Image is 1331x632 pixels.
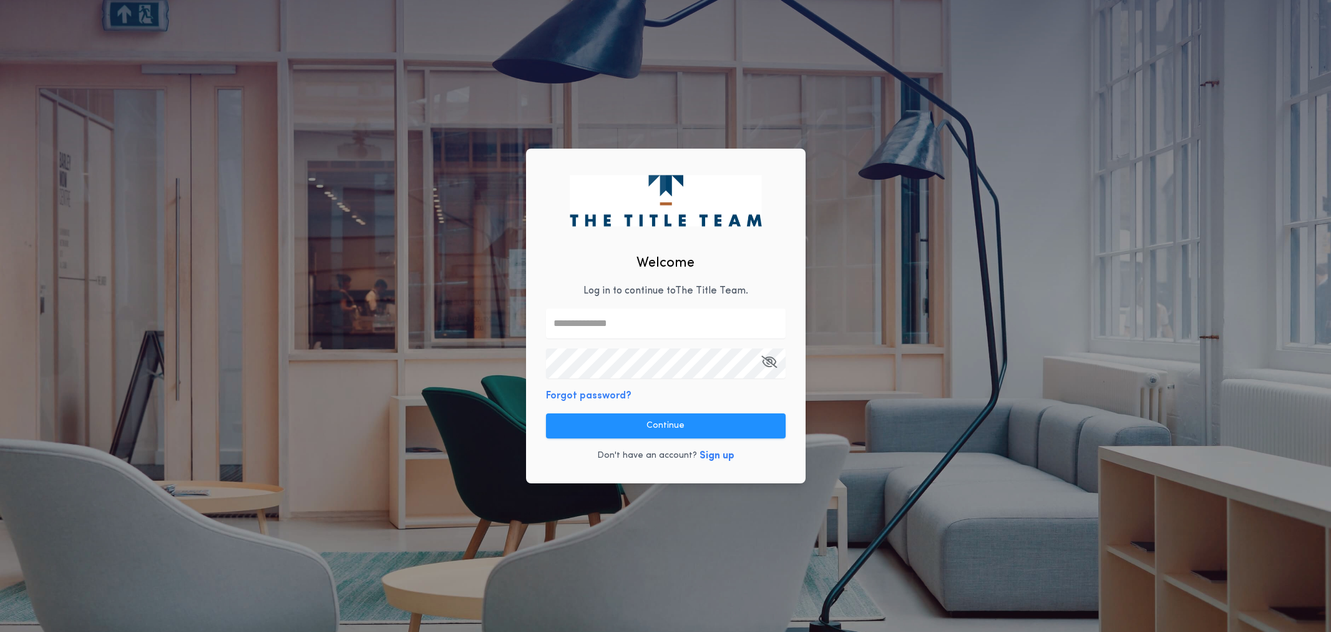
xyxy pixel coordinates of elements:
[597,450,697,462] p: Don't have an account?
[636,253,695,274] h2: Welcome
[546,413,786,438] button: Continue
[700,448,734,463] button: Sign up
[570,175,761,226] img: logo
[583,284,748,299] p: Log in to continue to The Title Team .
[546,388,631,403] button: Forgot password?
